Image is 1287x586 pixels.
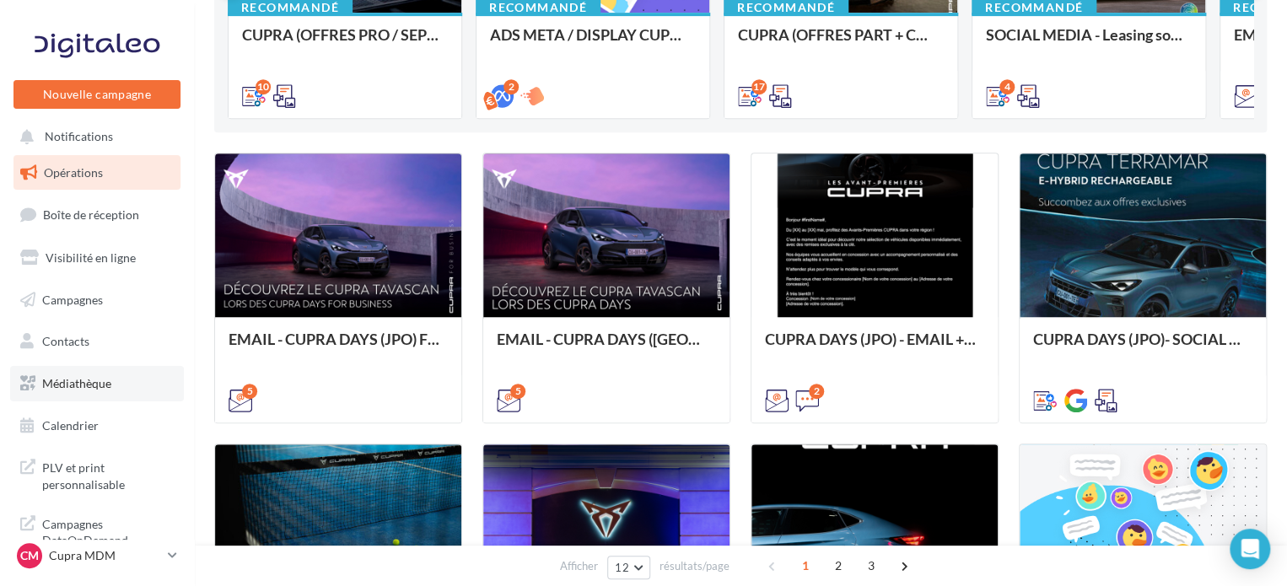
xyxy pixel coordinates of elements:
span: Campagnes DataOnDemand [42,513,174,549]
a: Contacts [10,324,184,359]
span: Notifications [45,130,113,144]
div: CUPRA (OFFRES PART + CUPRA DAYS / SEPT) - SOCIAL MEDIA [738,26,944,60]
span: CM [20,547,39,564]
button: 12 [607,556,650,579]
span: Médiathèque [42,376,111,390]
div: 17 [751,79,767,94]
div: 2 [809,384,824,399]
span: Visibilité en ligne [46,250,136,265]
div: ADS META / DISPLAY CUPRA DAYS Septembre 2025 [490,26,696,60]
div: 4 [999,79,1015,94]
div: 2 [503,79,519,94]
a: Boîte de réception [10,196,184,233]
div: EMAIL - CUPRA DAYS ([GEOGRAPHIC_DATA]) Private Générique [497,331,716,364]
span: Afficher [560,558,598,574]
div: CUPRA DAYS (JPO)- SOCIAL MEDIA [1033,331,1252,364]
div: SOCIAL MEDIA - Leasing social électrique - CUPRA Born [986,26,1192,60]
span: Calendrier [42,418,99,433]
a: Visibilité en ligne [10,240,184,276]
div: CUPRA DAYS (JPO) - EMAIL + SMS [765,331,984,364]
span: PLV et print personnalisable [42,456,174,492]
a: CM Cupra MDM [13,540,180,572]
span: Boîte de réception [43,207,139,222]
span: 3 [858,552,885,579]
span: Contacts [42,334,89,348]
span: 2 [825,552,852,579]
a: Médiathèque [10,366,184,401]
a: Campagnes [10,282,184,318]
div: CUPRA (OFFRES PRO / SEPT) - SOCIAL MEDIA [242,26,448,60]
div: Open Intercom Messenger [1230,529,1270,569]
button: Nouvelle campagne [13,80,180,109]
a: PLV et print personnalisable [10,449,184,499]
div: 5 [242,384,257,399]
div: EMAIL - CUPRA DAYS (JPO) Fleet Générique [229,331,448,364]
a: Calendrier [10,408,184,444]
span: Opérations [44,165,103,180]
a: Opérations [10,155,184,191]
p: Cupra MDM [49,547,161,564]
span: résultats/page [660,558,730,574]
span: 1 [792,552,819,579]
a: Campagnes DataOnDemand [10,506,184,556]
span: Campagnes [42,292,103,306]
div: 10 [256,79,271,94]
div: 5 [510,384,525,399]
span: 12 [615,561,629,574]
